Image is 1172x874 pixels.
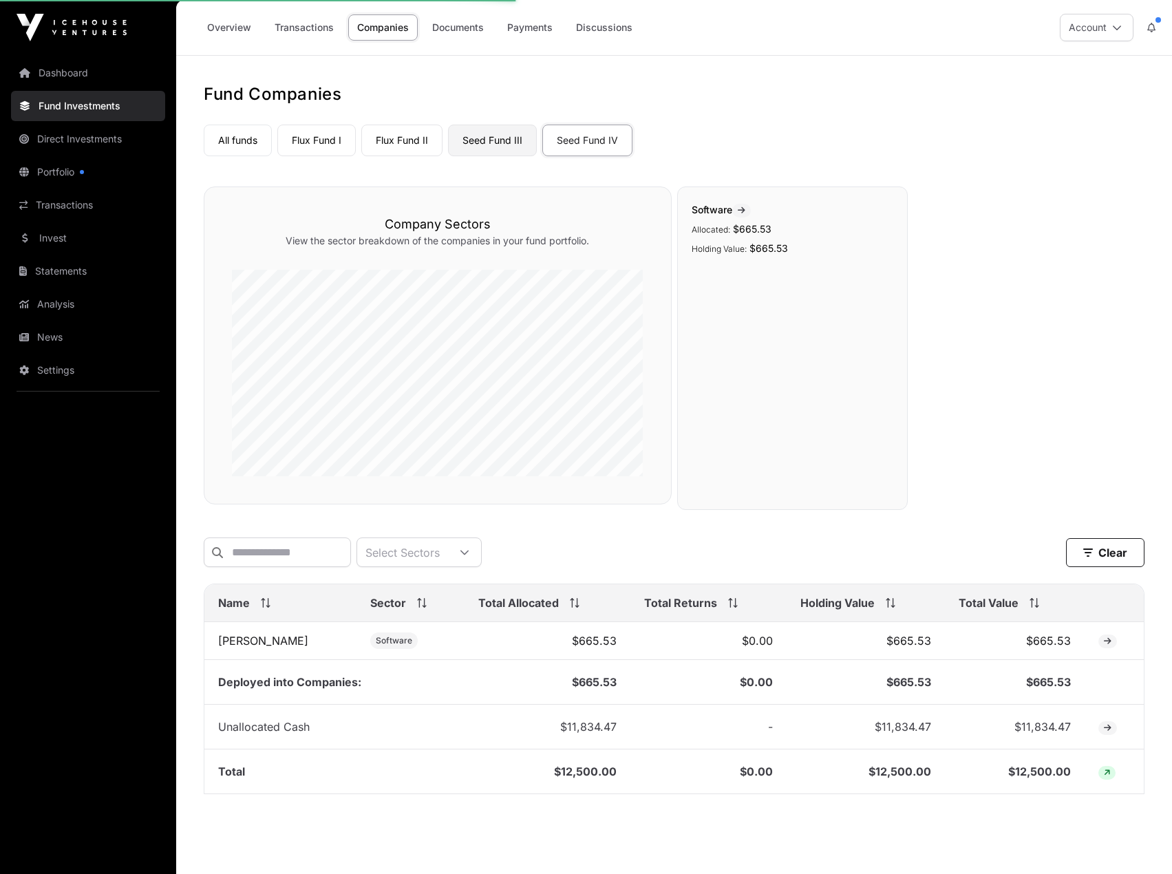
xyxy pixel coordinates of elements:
[11,124,165,154] a: Direct Investments
[478,595,559,611] span: Total Allocated
[768,720,773,734] span: -
[11,355,165,385] a: Settings
[204,125,272,156] a: All funds
[465,660,630,705] td: $665.53
[348,14,418,41] a: Companies
[423,14,493,41] a: Documents
[376,635,412,646] span: Software
[448,125,537,156] a: Seed Fund III
[1060,14,1133,41] button: Account
[465,622,630,660] td: $665.53
[204,83,1144,105] h1: Fund Companies
[945,749,1085,794] td: $12,500.00
[959,595,1019,611] span: Total Value
[232,234,643,248] p: View the sector breakdown of the companies in your fund portfolio.
[945,660,1085,705] td: $665.53
[567,14,641,41] a: Discussions
[266,14,343,41] a: Transactions
[204,749,465,794] td: Total
[542,125,632,156] a: Seed Fund IV
[749,242,788,254] span: $665.53
[277,125,356,156] a: Flux Fund I
[630,749,787,794] td: $0.00
[800,595,875,611] span: Holding Value
[11,157,165,187] a: Portfolio
[787,622,945,660] td: $665.53
[644,595,717,611] span: Total Returns
[787,660,945,705] td: $665.53
[560,720,617,734] span: $11,834.47
[11,91,165,121] a: Fund Investments
[11,190,165,220] a: Transactions
[232,215,643,234] h3: Company Sectors
[692,244,747,254] span: Holding Value:
[498,14,562,41] a: Payments
[630,622,787,660] td: $0.00
[204,660,465,705] td: Deployed into Companies:
[692,204,751,215] span: Software
[11,58,165,88] a: Dashboard
[218,595,250,611] span: Name
[1103,808,1172,874] iframe: Chat Widget
[692,224,730,235] span: Allocated:
[361,125,443,156] a: Flux Fund II
[630,660,787,705] td: $0.00
[1066,538,1144,567] button: Clear
[787,749,945,794] td: $12,500.00
[11,223,165,253] a: Invest
[370,595,406,611] span: Sector
[17,14,127,41] img: Icehouse Ventures Logo
[11,256,165,286] a: Statements
[875,720,931,734] span: $11,834.47
[1014,720,1071,734] span: $11,834.47
[733,223,771,235] span: $665.53
[218,634,308,648] a: [PERSON_NAME]
[465,749,630,794] td: $12,500.00
[218,720,310,734] span: Unallocated Cash
[11,322,165,352] a: News
[357,538,448,566] div: Select Sectors
[198,14,260,41] a: Overview
[11,289,165,319] a: Analysis
[945,622,1085,660] td: $665.53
